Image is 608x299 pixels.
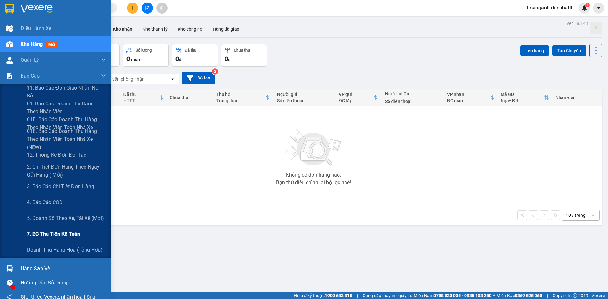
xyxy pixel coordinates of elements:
th: Toggle SortBy [336,89,382,106]
span: hoanganh.ducphatth [522,4,579,12]
span: 7. BC thu tiền kế toán [27,230,80,238]
span: aim [160,6,164,10]
span: Cung cấp máy in - giấy in: [363,292,412,299]
span: down [101,58,106,63]
div: 10 / trang [566,212,586,218]
div: Hướng dẫn sử dụng [21,278,106,288]
button: Lên hàng [520,45,549,56]
img: icon-new-feature [582,5,587,11]
span: Hỗ trợ kỹ thuật: [294,292,352,299]
button: Kho thanh lý [137,22,173,37]
button: Đã thu0đ [172,44,218,67]
div: Chưa thu [234,48,250,53]
div: ĐC giao [447,98,489,103]
img: warehouse-icon [6,25,13,32]
span: down [101,73,106,78]
div: Đã thu [185,48,196,53]
img: logo-vxr [5,4,14,14]
span: Kho hàng [21,41,43,47]
span: 4. Báo cáo COD [27,198,63,206]
div: Số điện thoại [385,99,440,104]
span: Miền Bắc [497,292,542,299]
button: Chưa thu0đ [221,44,267,67]
span: 01B. Báo cáo doanh thu hàng theo nhân viên toàn nhà xe [27,115,106,131]
div: ĐC lấy [339,98,374,103]
span: | [547,292,548,299]
div: HTTT [123,98,159,103]
th: Toggle SortBy [497,89,552,106]
span: Báo cáo [21,72,40,80]
img: warehouse-icon [6,41,13,48]
div: VP nhận [447,92,489,97]
div: Người gửi [277,92,332,97]
th: Toggle SortBy [213,89,274,106]
span: Điều hành xe [21,24,51,32]
span: | [357,292,358,299]
div: Tạo kho hàng mới [590,22,602,34]
sup: 1 [585,3,590,7]
div: Số lượng [136,48,152,53]
span: 01. Báo cáo doanh thu hàng theo nhân viên [27,100,106,115]
div: Số điện thoại [277,98,332,103]
button: Bộ lọc [182,72,215,84]
span: 0 [225,55,228,63]
th: Toggle SortBy [120,89,167,106]
div: Trạng thái [216,98,266,103]
div: Thu hộ [216,92,266,97]
div: Nhân viên [555,95,599,100]
span: món [131,57,140,62]
strong: 1900 633 818 [325,293,352,298]
div: Mã GD [501,92,544,97]
img: warehouse-icon [6,57,13,64]
button: Kho công nợ [173,22,208,37]
div: Người nhận [385,91,440,96]
button: Số lượng0món [123,44,169,67]
span: file-add [145,6,149,10]
img: svg+xml;base64,PHN2ZyBjbGFzcz0ibGlzdC1wbHVnX19zdmciIHhtbG5zPSJodHRwOi8vd3d3LnczLm9yZy8yMDAwL3N2Zy... [282,126,345,170]
span: plus [130,6,135,10]
div: Không có đơn hàng nào. [286,172,341,178]
img: solution-icon [6,73,13,79]
span: 3. Báo cáo chi tiết đơn hàng [27,183,94,190]
span: Miền Nam [414,292,491,299]
span: đ [179,57,181,62]
strong: 0708 023 035 - 0935 103 250 [434,293,491,298]
span: đ [228,57,231,62]
sup: 2 [212,68,218,75]
div: Hàng sắp về [21,264,106,273]
span: 01B. Báo cáo doanh thu hàng theo nhân viên toàn nhà xe (NEW) [27,127,106,151]
span: 12. Thống kê đơn đối tác [27,151,86,159]
span: 0 [175,55,179,63]
span: 0 [126,55,130,63]
button: Tạo Chuyến [552,45,586,56]
span: 2. Chi tiết đơn hàng theo ngày gửi hàng ( mới) [27,163,106,179]
span: Quản Lý [21,56,39,64]
span: caret-down [596,5,602,11]
svg: open [591,213,596,218]
div: VP gửi [339,92,374,97]
img: warehouse-icon [6,265,13,272]
th: Toggle SortBy [444,89,497,106]
div: Bạn thử điều chỉnh lại bộ lọc nhé! [276,180,351,185]
span: 1 [586,3,588,7]
button: aim [156,3,168,14]
span: mới [46,41,58,48]
span: copyright [573,293,577,298]
span: ⚪️ [493,294,495,297]
button: Hàng đã giao [208,22,244,37]
button: Kho nhận [108,22,137,37]
svg: open [170,77,175,82]
button: caret-down [593,3,604,14]
button: plus [127,3,138,14]
div: Ngày ĐH [501,98,544,103]
div: Chọn văn phòng nhận [101,76,145,82]
button: file-add [142,3,153,14]
div: Chưa thu [170,95,210,100]
span: 11. Báo cáo đơn giao nhận nội bộ [27,84,106,100]
span: question-circle [7,280,13,286]
div: ver 1.8.143 [567,20,588,27]
span: 5. Doanh số theo xe, tài xế (mới) [27,214,104,222]
strong: 0369 525 060 [515,293,542,298]
span: Doanh thu hàng hóa (Tổng hợp) [27,246,103,254]
div: Đã thu [123,92,159,97]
